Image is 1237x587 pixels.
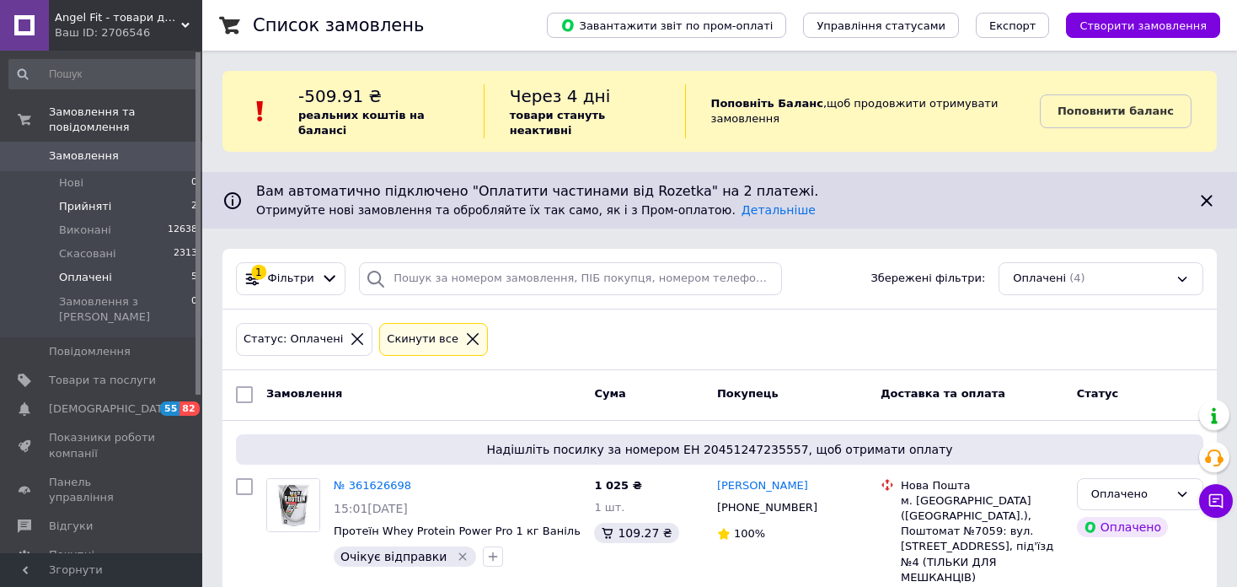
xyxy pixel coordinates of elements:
b: товари стануть неактивні [510,109,606,137]
span: Очікує відправки [340,550,447,563]
span: Оплачені [59,270,112,285]
div: Cкинути все [383,331,462,348]
span: Cума [594,387,625,400]
span: [DEMOGRAPHIC_DATA] [49,401,174,417]
span: Фільтри [268,271,314,287]
span: 100% [734,527,765,540]
div: 1 [251,265,266,280]
span: Скасовані [59,246,116,261]
span: Відгуки [49,519,93,534]
span: Експорт [989,19,1036,32]
img: Фото товару [267,479,319,531]
span: Повідомлення [49,344,131,359]
span: 55 [160,401,179,416]
span: Замовлення та повідомлення [49,105,202,135]
span: Надішліть посилку за номером ЕН 20451247235557, щоб отримати оплату [243,441,1197,458]
span: Вам автоматично підключено "Оплатити частинами від Rozetka" на 2 платежі. [256,182,1183,202]
span: Збережені фільтри: [870,271,985,287]
button: Чат з покупцем [1199,484,1233,518]
span: Управління статусами [817,19,945,32]
div: м. [GEOGRAPHIC_DATA] ([GEOGRAPHIC_DATA].), Поштомат №7059: вул. [STREET_ADDRESS], під'їзд №4 (ТІЛ... [901,493,1063,585]
span: 12638 [168,223,197,238]
input: Пошук [8,59,199,89]
span: Покупці [49,547,94,563]
span: Завантажити звіт по пром-оплаті [560,18,773,33]
span: 1 шт. [594,501,624,514]
a: Поповнити баланс [1040,94,1191,128]
a: № 361626698 [334,479,411,492]
span: -509.91 ₴ [298,86,382,106]
span: Через 4 дні [510,86,611,106]
a: Протеїн Whey Protein Power Pro 1 кг Ваніль [334,525,581,537]
span: Статус [1077,387,1119,400]
div: Статус: Оплачені [240,331,346,348]
a: [PERSON_NAME] [717,478,808,494]
button: Управління статусами [803,13,959,38]
span: Замовлення з [PERSON_NAME] [59,294,191,325]
img: :exclamation: [248,99,273,124]
span: Товари та послуги [49,373,156,388]
span: Виконані [59,223,111,238]
span: 0 [191,294,197,325]
span: Показники роботи компанії [49,430,156,460]
div: Ваш ID: 2706546 [55,25,202,40]
span: 1 025 ₴ [594,479,641,492]
span: Створити замовлення [1079,19,1207,32]
span: 2313 [174,246,197,261]
a: Детальніше [742,203,816,217]
h1: Список замовлень [253,15,424,35]
div: Оплачено [1091,486,1169,504]
span: 82 [179,401,199,416]
span: Нові [59,175,83,191]
b: Поповніть Баланс [711,97,823,110]
b: реальних коштів на балансі [298,109,425,137]
span: 15:01[DATE] [334,502,408,515]
span: Angel Fit - товари для здоров'я, спорту та активного життя [55,10,181,25]
span: Прийняті [59,199,111,214]
div: Нова Пошта [901,478,1063,493]
span: Замовлення [49,148,119,164]
a: Фото товару [266,478,320,532]
span: Оплачені [1013,271,1066,287]
span: Покупець [717,387,779,400]
span: (4) [1069,272,1084,284]
div: , щоб продовжити отримувати замовлення [685,84,1040,138]
a: Створити замовлення [1049,19,1220,31]
button: Експорт [976,13,1050,38]
svg: Видалити мітку [456,550,469,563]
button: Створити замовлення [1066,13,1220,38]
span: 0 [191,175,197,191]
b: Поповнити баланс [1058,105,1174,117]
span: Доставка та оплата [881,387,1005,400]
span: 2 [191,199,197,214]
input: Пошук за номером замовлення, ПІБ покупця, номером телефону, Email, номером накладної [359,262,781,295]
span: Отримуйте нові замовлення та обробляйте їх так само, як і з Пром-оплатою. [256,203,816,217]
div: Оплачено [1077,517,1168,537]
span: Панель управління [49,475,156,505]
span: Замовлення [266,387,342,400]
div: 109.27 ₴ [594,523,678,543]
span: [PHONE_NUMBER] [717,501,817,514]
span: 5 [191,270,197,285]
button: Завантажити звіт по пром-оплаті [547,13,786,38]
